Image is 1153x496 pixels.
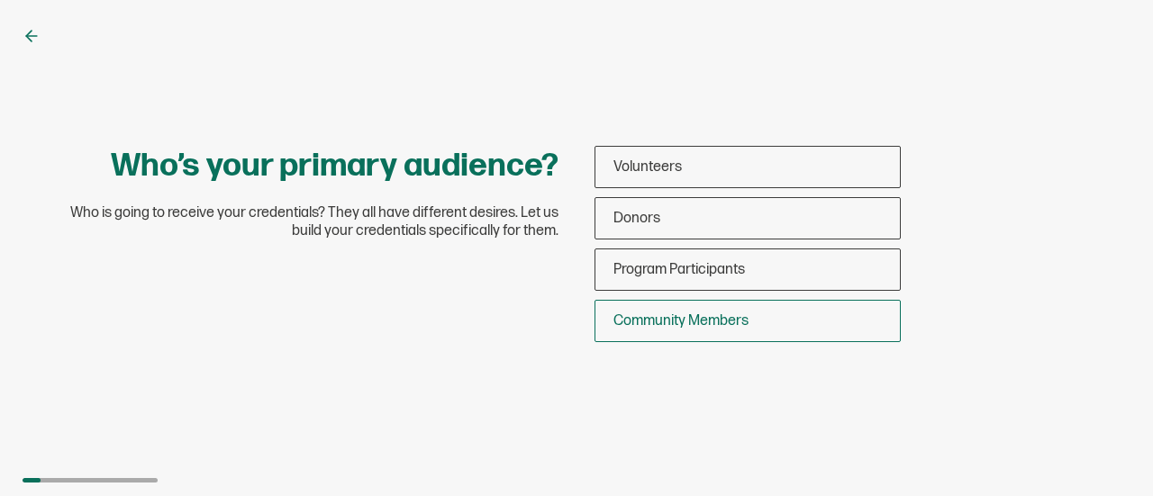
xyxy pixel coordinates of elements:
h1: Who’s your primary audience? [111,146,558,186]
span: Who is going to receive your credentials? They all have different desires. Let us build your cred... [54,204,558,240]
span: Community Members [613,312,749,329]
iframe: Chat Widget [1063,410,1153,496]
span: Program Participants [613,261,745,278]
span: Donors [613,210,660,227]
span: Volunteers [613,158,682,176]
